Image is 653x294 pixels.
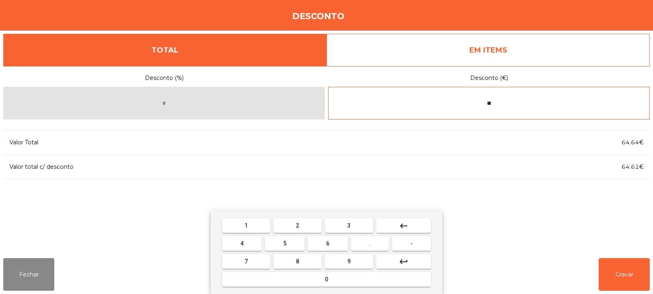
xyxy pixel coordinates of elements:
span: 64.64€ [622,139,644,146]
mat-icon: keyboard_return [399,257,409,267]
span: 6 [326,240,329,247]
a: EM ITEMS [326,34,650,66]
span: 2 [296,222,299,229]
span: . [369,240,371,247]
span: 4 [240,240,244,247]
span: 3 [347,222,351,229]
button: 7 [222,254,270,269]
span: 64.61€ [622,163,644,170]
button: 6 [308,236,347,251]
a: TOTAL [3,34,326,66]
label: Desconto (%) [3,73,325,84]
span: 5 [283,240,287,247]
button: 4 [222,236,262,251]
button: . [351,236,389,251]
button: 5 [265,236,304,251]
span: Valor Total [9,139,38,146]
button: 9 [325,254,373,269]
span: 0 [325,276,328,283]
button: 2 [273,218,322,233]
button: - [392,236,431,251]
span: 9 [347,258,351,265]
label: Desconto (€) [328,73,650,84]
span: - [410,240,413,247]
button: 0 [222,272,431,287]
mat-icon: keyboard_backspace [399,221,409,231]
button: 3 [325,218,373,233]
h4: Desconto [292,10,344,22]
button: 8 [273,254,322,269]
span: 1 [244,222,248,229]
button: 1 [222,218,270,233]
span: 8 [296,258,299,265]
span: 7 [244,258,248,265]
span: Valor total c/ desconto [9,163,73,170]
